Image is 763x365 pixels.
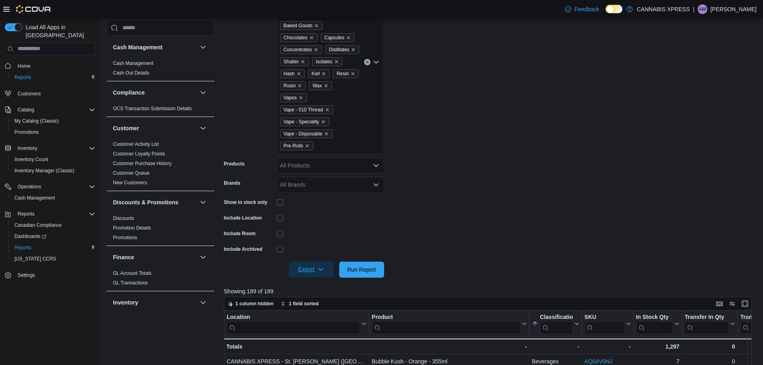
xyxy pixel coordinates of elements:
[2,88,99,99] button: Customers
[14,270,95,280] span: Settings
[312,57,342,66] span: Isolates
[711,4,757,14] p: [PERSON_NAME]
[113,124,197,132] button: Customer
[198,42,208,52] button: Cash Management
[113,225,151,231] a: Promotion Details
[684,342,735,351] div: 0
[113,253,134,261] h3: Finance
[198,88,208,97] button: Compliance
[11,232,95,241] span: Dashboards
[14,209,95,219] span: Reports
[727,299,737,309] button: Display options
[113,43,163,51] h3: Cash Management
[562,1,602,17] a: Feedback
[22,23,95,39] span: Load All Apps in [GEOGRAPHIC_DATA]
[14,129,39,135] span: Promotions
[107,104,214,117] div: Compliance
[224,246,262,252] label: Include Archived
[113,216,134,221] a: Discounts
[14,182,95,192] span: Operations
[324,83,328,88] button: Remove Wax from selection in this group
[372,313,527,334] button: Product
[11,116,62,126] a: My Catalog (Classic)
[321,33,354,42] span: Capsules
[284,82,296,90] span: Rosin
[18,211,34,217] span: Reports
[14,74,31,81] span: Reports
[2,143,99,154] button: Inventory
[14,233,46,240] span: Dashboards
[11,116,95,126] span: My Catalog (Classic)
[297,83,302,88] button: Remove Rosin from selection in this group
[11,254,95,264] span: Washington CCRS
[606,5,622,13] input: Dark Mode
[14,143,40,153] button: Inventory
[113,60,153,67] span: Cash Management
[584,358,612,365] a: AQ04V0NJ
[684,313,729,321] div: Transfer In Qty
[309,35,314,40] button: Remove Chocolates from selection in this group
[11,127,42,137] a: Promotions
[113,234,137,241] span: Promotions
[280,45,322,54] span: Concentrates
[284,46,312,54] span: Concentrates
[278,299,322,309] button: 1 field sorted
[107,214,214,246] div: Discounts & Promotions
[636,313,680,334] button: In Stock Qty
[113,235,137,240] a: Promotions
[284,70,295,78] span: Hash
[14,118,59,124] span: My Catalog (Classic)
[11,166,95,175] span: Inventory Manager (Classic)
[113,198,197,206] button: Discounts & Promotions
[373,181,379,188] button: Open list of options
[113,43,197,51] button: Cash Management
[698,4,707,14] div: Ashton Melnyk
[198,198,208,207] button: Discounts & Promotions
[280,117,329,126] span: Vape - Speciality
[364,59,370,65] button: Clear input
[373,162,379,169] button: Open list of options
[236,300,274,307] span: 1 column hidden
[18,107,34,113] span: Catalog
[8,72,99,83] button: Reports
[113,179,147,186] span: New Customers
[316,58,332,66] span: Isolates
[372,342,527,351] div: -
[284,22,313,30] span: Baked Goods
[636,313,673,321] div: In Stock Qty
[280,21,323,30] span: Baked Goods
[14,256,56,262] span: [US_STATE] CCRS
[16,5,52,13] img: Cova
[11,193,58,203] a: Cash Management
[14,105,95,115] span: Catalog
[289,300,319,307] span: 1 field sorted
[113,70,149,76] a: Cash Out Details
[314,47,318,52] button: Remove Concentrates from selection in this group
[14,89,95,99] span: Customers
[8,253,99,264] button: [US_STATE] CCRS
[2,60,99,72] button: Home
[314,23,319,28] button: Remove Baked Goods from selection in this group
[373,59,379,65] button: Open list of options
[309,81,332,90] span: Wax
[107,268,214,291] div: Finance
[2,208,99,220] button: Reports
[339,262,384,278] button: Run Report
[11,127,95,137] span: Promotions
[14,143,95,153] span: Inventory
[14,209,38,219] button: Reports
[113,151,165,157] a: Customer Loyalty Points
[350,71,355,76] button: Remove Resin from selection in this group
[280,141,313,150] span: Pre-Rolls
[308,69,330,78] span: Kief
[113,253,197,261] button: Finance
[532,342,579,351] div: -
[14,89,44,99] a: Customers
[113,280,148,286] span: GL Transactions
[113,270,151,276] a: GL Account Totals
[8,115,99,127] button: My Catalog (Classic)
[684,313,729,334] div: Transfer In Qty
[14,61,34,71] a: Home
